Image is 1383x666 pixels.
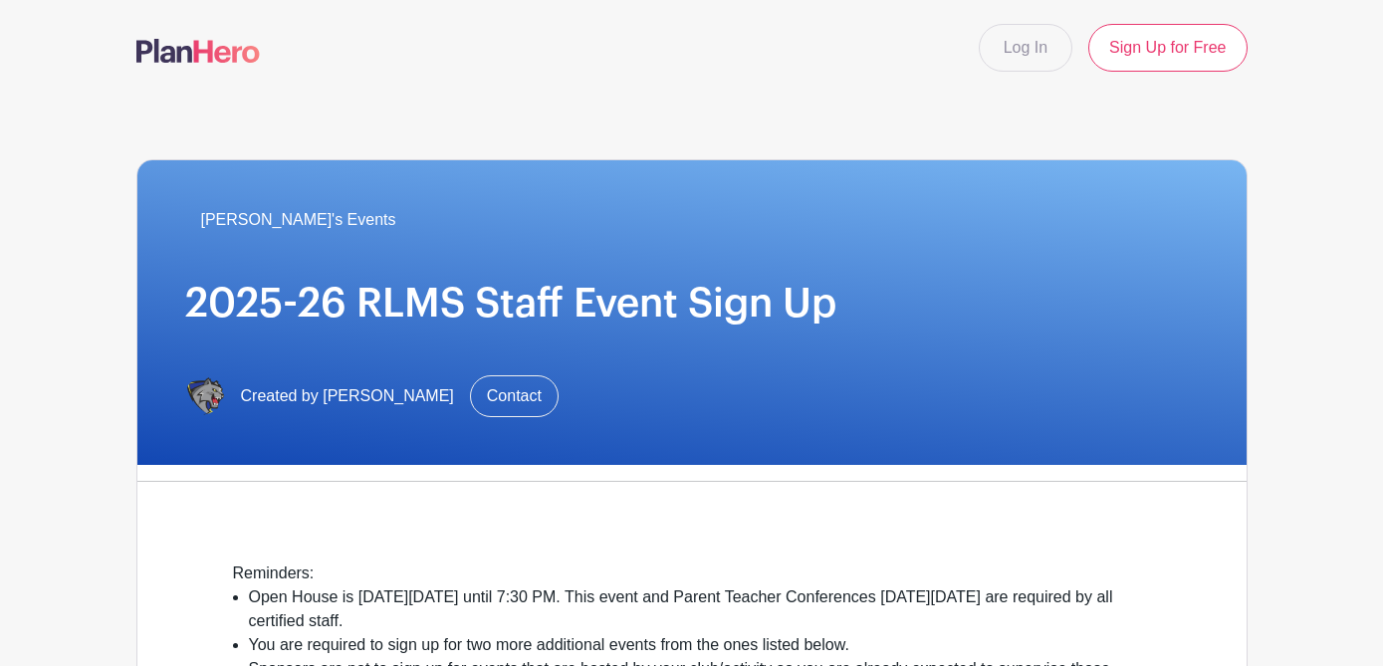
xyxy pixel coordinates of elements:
span: Created by [PERSON_NAME] [241,384,454,408]
li: You are required to sign up for two more additional events from the ones listed below. [249,633,1151,657]
div: Reminders: [233,561,1151,585]
img: logo-507f7623f17ff9eddc593b1ce0a138ce2505c220e1c5a4e2b4648c50719b7d32.svg [136,39,260,63]
a: Sign Up for Free [1088,24,1247,72]
span: [PERSON_NAME]'s Events [201,208,396,232]
h1: 2025-26 RLMS Staff Event Sign Up [185,280,1199,328]
a: Contact [470,375,559,417]
li: Open House is [DATE][DATE] until 7:30 PM. This event and Parent Teacher Conferences [DATE][DATE] ... [249,585,1151,633]
img: IMG_6734.PNG [185,376,225,416]
a: Log In [979,24,1072,72]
